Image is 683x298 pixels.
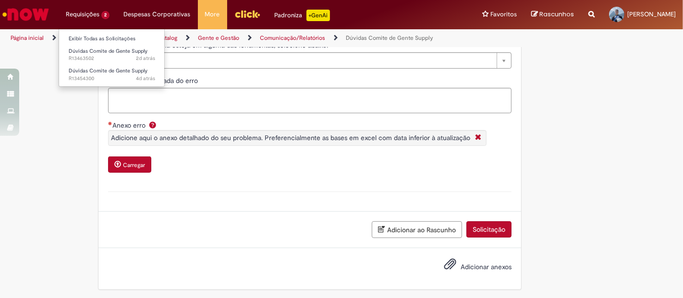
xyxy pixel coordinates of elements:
span: 2d atrás [136,55,155,62]
button: Solicitação [466,221,512,238]
span: Favoritos [490,10,517,19]
img: click_logo_yellow_360x200.png [234,7,260,21]
span: Ajuda para Anexo erro [147,121,159,129]
a: Aberto R13454300 : Dúvidas Comite de Gente Supply [59,66,165,83]
time: 29/08/2025 16:35:25 [136,55,155,62]
button: Carregar anexo de Anexo erro Required [108,156,151,173]
span: R13463502 [69,55,155,62]
img: ServiceNow [1,5,50,24]
textarea: Descrição detalhada do erro [108,88,512,113]
span: 2 [101,11,110,19]
span: [PERSON_NAME] [627,10,676,18]
p: +GenAi [306,10,330,21]
span: Adicione aqui o anexo detalhado do seu problema. Preferencialmente as bases em excel com data inf... [111,133,470,142]
span: More [205,10,220,19]
a: Gente e Gestão [198,34,239,42]
button: Adicionar ao Rascunho [372,221,462,238]
span: Adicionar anexos [461,262,512,271]
button: Adicionar anexos [441,255,459,277]
span: Despesas Corporativas [124,10,191,19]
span: Dúvidas Comite de Gente Supply [69,67,147,74]
a: Rascunhos [531,10,574,19]
span: Requisições [66,10,99,19]
time: 27/08/2025 20:05:33 [136,75,155,82]
a: Dúvidas Comite de Gente Supply [346,34,433,42]
span: SPLAN [112,53,492,68]
a: Comunicação/Relatórios [260,34,325,42]
i: Fechar More information Por question_anexo_erro [473,133,484,143]
ul: Requisições [59,29,165,87]
a: Aberto R13463502 : Dúvidas Comite de Gente Supply [59,46,165,64]
span: R13454300 [69,75,155,83]
a: Exibir Todas as Solicitações [59,34,165,44]
span: Rascunhos [539,10,574,19]
span: Dúvidas Comite de Gente Supply [69,48,147,55]
span: Anexo erro [112,121,147,130]
span: Necessários [108,121,112,125]
div: Padroniza [275,10,330,21]
a: Página inicial [11,34,44,42]
small: Carregar [123,161,145,169]
span: 4d atrás [136,75,155,82]
span: Caso seu problema esteja em alguma das ferramentas, selecione abaixo: [112,41,330,49]
ul: Trilhas de página [7,29,448,47]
